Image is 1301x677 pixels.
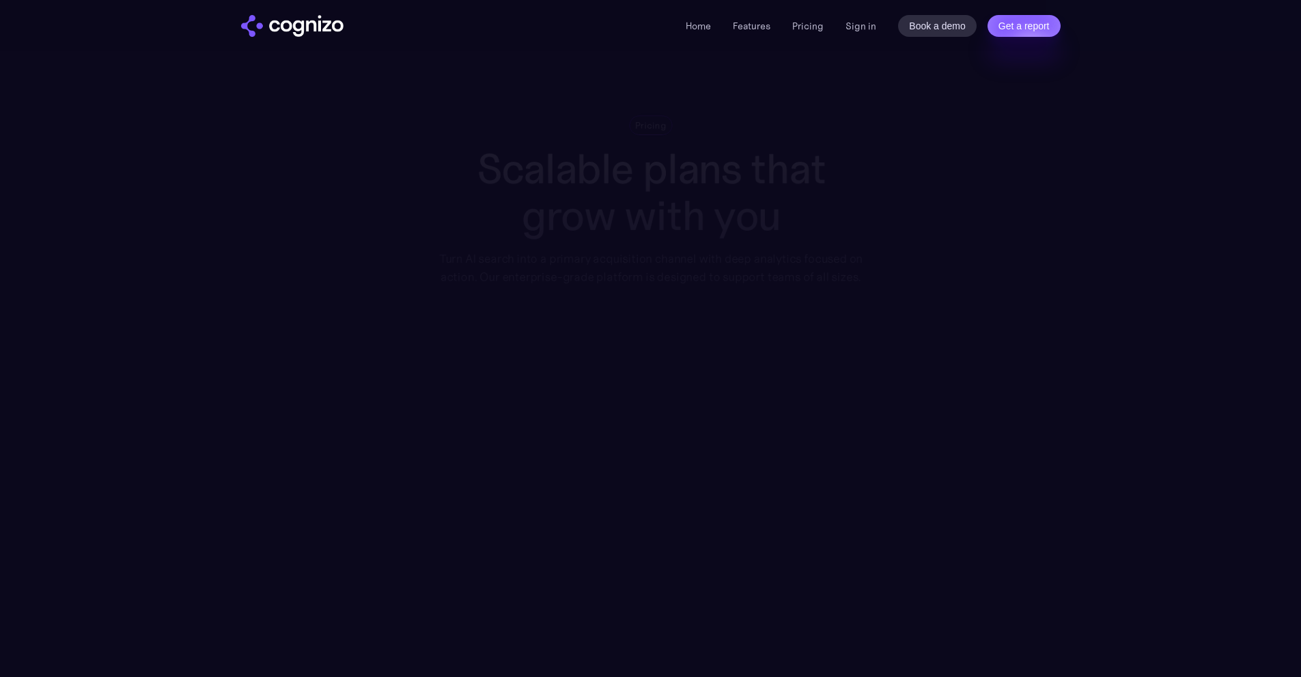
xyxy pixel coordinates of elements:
[733,20,770,32] a: Features
[845,18,876,34] a: Sign in
[898,15,977,37] a: Book a demo
[241,15,344,37] img: cognizo logo
[429,250,872,286] div: Turn AI search into a primary acquisition channel with deep analytics focused on action. Our ente...
[988,15,1061,37] a: Get a report
[686,20,711,32] a: Home
[429,145,872,239] h1: Scalable plans that grow with you
[792,20,824,32] a: Pricing
[241,15,344,37] a: home
[635,119,667,132] div: Pricing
